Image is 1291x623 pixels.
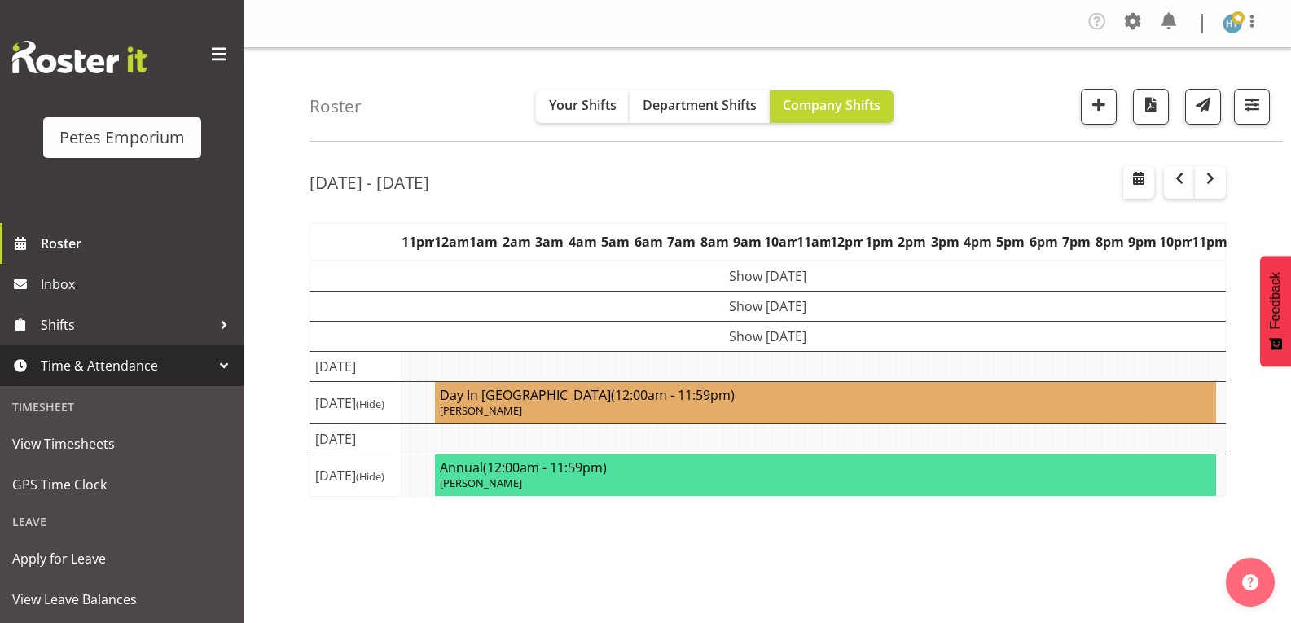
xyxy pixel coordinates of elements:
span: (12:00am - 11:59pm) [483,458,607,476]
img: Rosterit website logo [12,41,147,73]
th: 9pm [1126,224,1159,261]
th: 10pm [1159,224,1192,261]
a: View Timesheets [4,423,240,464]
div: Petes Emporium [59,125,185,150]
span: Department Shifts [643,96,757,114]
td: Show [DATE] [310,292,1226,322]
h4: Roster [310,97,362,116]
span: (Hide) [356,397,384,411]
button: Add a new shift [1081,89,1117,125]
span: View Leave Balances [12,587,232,612]
th: 6pm [1027,224,1060,261]
td: [DATE] [310,352,402,382]
button: Feedback - Show survey [1260,256,1291,366]
th: 3pm [929,224,961,261]
td: Show [DATE] [310,261,1226,292]
th: 3am [534,224,566,261]
th: 1pm [863,224,895,261]
div: Timesheet [4,390,240,423]
th: 10am [764,224,797,261]
td: Show [DATE] [310,322,1226,352]
img: help-xxl-2.png [1242,574,1258,590]
button: Send a list of all shifts for the selected filtered period to all rostered employees. [1185,89,1221,125]
th: 12am [434,224,467,261]
h4: Day In [GEOGRAPHIC_DATA] [440,387,1211,403]
button: Company Shifts [770,90,894,123]
th: 5am [599,224,632,261]
span: Company Shifts [783,96,880,114]
th: 7am [665,224,697,261]
button: Select a specific date within the roster. [1123,166,1154,199]
h2: [DATE] - [DATE] [310,172,429,193]
a: Apply for Leave [4,538,240,579]
button: Department Shifts [630,90,770,123]
td: [DATE] [310,454,402,497]
img: helena-tomlin701.jpg [1223,14,1242,33]
span: Inbox [41,272,236,296]
span: Time & Attendance [41,353,212,378]
button: Filter Shifts [1234,89,1270,125]
th: 7pm [1060,224,1093,261]
span: (12:00am - 11:59pm) [611,386,735,404]
th: 2am [500,224,533,261]
th: 11am [797,224,829,261]
a: View Leave Balances [4,579,240,620]
th: 9am [731,224,763,261]
td: [DATE] [310,382,402,424]
th: 2pm [895,224,928,261]
th: 6am [632,224,665,261]
th: 8am [698,224,731,261]
th: 5pm [995,224,1027,261]
h4: Annual [440,459,1211,476]
th: 1am [468,224,500,261]
th: 11pm [1192,224,1225,261]
th: 4am [566,224,599,261]
span: [PERSON_NAME] [440,403,522,418]
th: 8pm [1093,224,1126,261]
a: GPS Time Clock [4,464,240,505]
th: 12pm [830,224,863,261]
th: 11pm [402,224,434,261]
div: Leave [4,505,240,538]
span: Roster [41,231,236,256]
span: GPS Time Clock [12,472,232,497]
th: 4pm [961,224,994,261]
button: Your Shifts [536,90,630,123]
span: [PERSON_NAME] [440,476,522,490]
span: Your Shifts [549,96,617,114]
span: View Timesheets [12,432,232,456]
span: (Hide) [356,469,384,484]
button: Download a PDF of the roster according to the set date range. [1133,89,1169,125]
span: Feedback [1268,272,1283,329]
td: [DATE] [310,424,402,454]
span: Shifts [41,313,212,337]
span: Apply for Leave [12,546,232,571]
